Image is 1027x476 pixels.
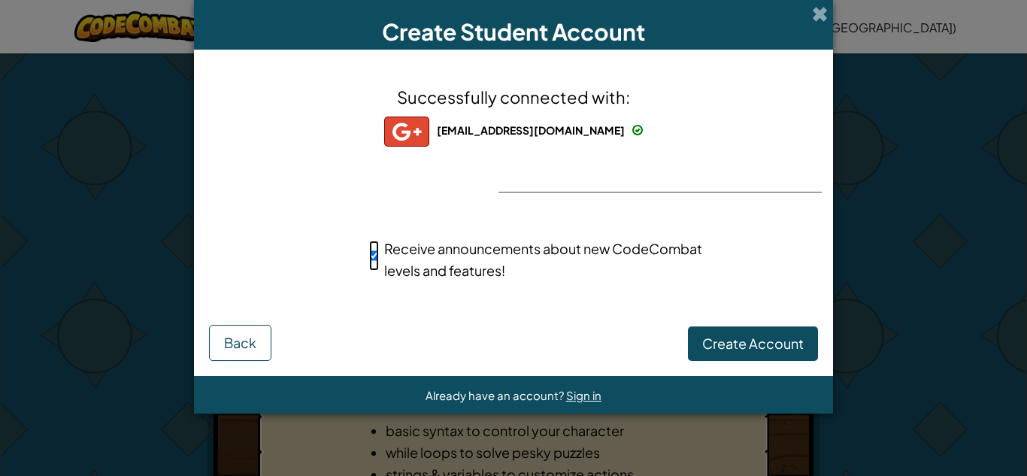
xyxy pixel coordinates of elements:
[369,241,379,271] input: Receive announcements about new CodeCombat levels and features!
[702,335,804,352] span: Create Account
[426,388,566,402] span: Already have an account?
[397,86,630,108] span: Successfully connected with:
[384,240,702,279] span: Receive announcements about new CodeCombat levels and features!
[437,123,625,137] span: [EMAIL_ADDRESS][DOMAIN_NAME]
[209,325,271,361] button: Back
[566,388,601,402] a: Sign in
[382,17,645,46] span: Create Student Account
[384,117,429,147] img: gplus_small.png
[224,334,256,351] span: Back
[688,326,818,361] button: Create Account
